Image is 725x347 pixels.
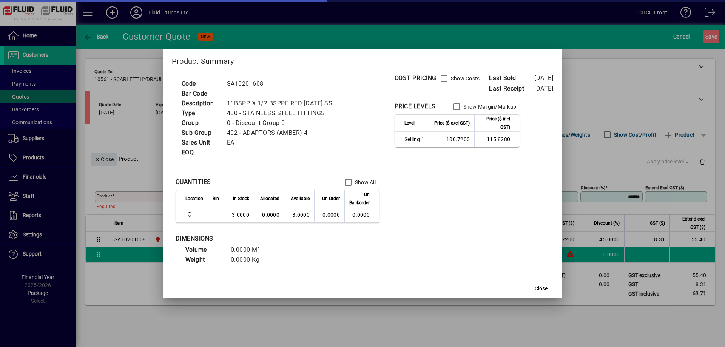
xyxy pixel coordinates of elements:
[163,49,563,71] h2: Product Summary
[534,85,553,92] span: [DATE]
[223,79,342,89] td: SA10201608
[176,177,211,187] div: QUANTITIES
[178,128,223,138] td: Sub Group
[404,136,424,143] span: Selling 1
[223,99,342,108] td: 1" BSPP X 1/2 BSPPF RED [DATE] SS
[176,234,364,243] div: DIMENSIONS
[479,115,510,131] span: Price ($ incl GST)
[254,207,284,222] td: 0.0000
[182,245,227,255] td: Volume
[322,212,340,218] span: 0.0000
[224,207,254,222] td: 3.0000
[178,148,223,157] td: EOQ
[449,75,480,82] label: Show Costs
[178,108,223,118] td: Type
[233,194,249,203] span: In Stock
[284,207,314,222] td: 3.0000
[182,255,227,265] td: Weight
[223,148,342,157] td: -
[489,84,534,93] span: Last Receipt
[353,179,376,186] label: Show All
[260,194,279,203] span: Allocated
[178,99,223,108] td: Description
[178,138,223,148] td: Sales Unit
[349,190,370,207] span: On Backorder
[185,194,203,203] span: Location
[529,282,553,295] button: Close
[395,102,436,111] div: PRICE LEVELS
[534,74,553,82] span: [DATE]
[213,194,219,203] span: Bin
[489,74,534,83] span: Last Sold
[223,128,342,138] td: 402 - ADAPTORS (AMBER) 4
[223,108,342,118] td: 400 - STAINLESS STEEL FITTINGS
[178,89,223,99] td: Bar Code
[429,132,474,147] td: 100.7200
[535,285,548,293] span: Close
[223,138,342,148] td: EA
[227,255,272,265] td: 0.0000 Kg
[462,103,517,111] label: Show Margin/Markup
[223,118,342,128] td: 0 - Discount Group 0
[344,207,379,222] td: 0.0000
[404,119,415,127] span: Level
[474,132,520,147] td: 115.8280
[291,194,310,203] span: Available
[178,118,223,128] td: Group
[434,119,470,127] span: Price ($ excl GST)
[227,245,272,255] td: 0.0000 M³
[395,74,437,83] div: COST PRICING
[178,79,223,89] td: Code
[322,194,340,203] span: On Order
